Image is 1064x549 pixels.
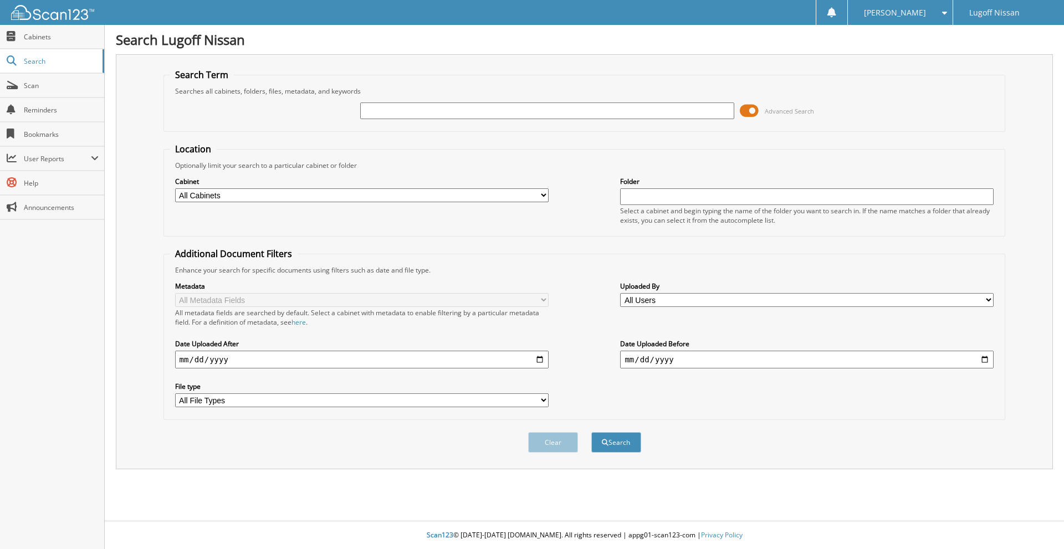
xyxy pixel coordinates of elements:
div: All metadata fields are searched by default. Select a cabinet with metadata to enable filtering b... [175,308,549,327]
legend: Search Term [170,69,234,81]
span: Scan123 [427,530,453,540]
div: Enhance your search for specific documents using filters such as date and file type. [170,265,1000,275]
img: scan123-logo-white.svg [11,5,94,20]
input: start [175,351,549,368]
label: Cabinet [175,177,549,186]
span: Announcements [24,203,99,212]
span: Help [24,178,99,188]
span: Lugoff Nissan [969,9,1020,16]
label: Metadata [175,281,549,291]
input: end [620,351,994,368]
div: Select a cabinet and begin typing the name of the folder you want to search in. If the name match... [620,206,994,225]
legend: Location [170,143,217,155]
div: Searches all cabinets, folders, files, metadata, and keywords [170,86,1000,96]
a: here [291,317,306,327]
span: Reminders [24,105,99,115]
div: Optionally limit your search to a particular cabinet or folder [170,161,1000,170]
label: Folder [620,177,994,186]
span: Search [24,57,97,66]
span: Bookmarks [24,130,99,139]
span: User Reports [24,154,91,163]
label: Date Uploaded Before [620,339,994,348]
a: Privacy Policy [701,530,743,540]
span: [PERSON_NAME] [864,9,926,16]
span: Advanced Search [765,107,814,115]
button: Search [591,432,641,453]
h1: Search Lugoff Nissan [116,30,1053,49]
button: Clear [528,432,578,453]
legend: Additional Document Filters [170,248,298,260]
div: © [DATE]-[DATE] [DOMAIN_NAME]. All rights reserved | appg01-scan123-com | [105,522,1064,549]
label: File type [175,382,549,391]
span: Cabinets [24,32,99,42]
span: Scan [24,81,99,90]
label: Uploaded By [620,281,994,291]
label: Date Uploaded After [175,339,549,348]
